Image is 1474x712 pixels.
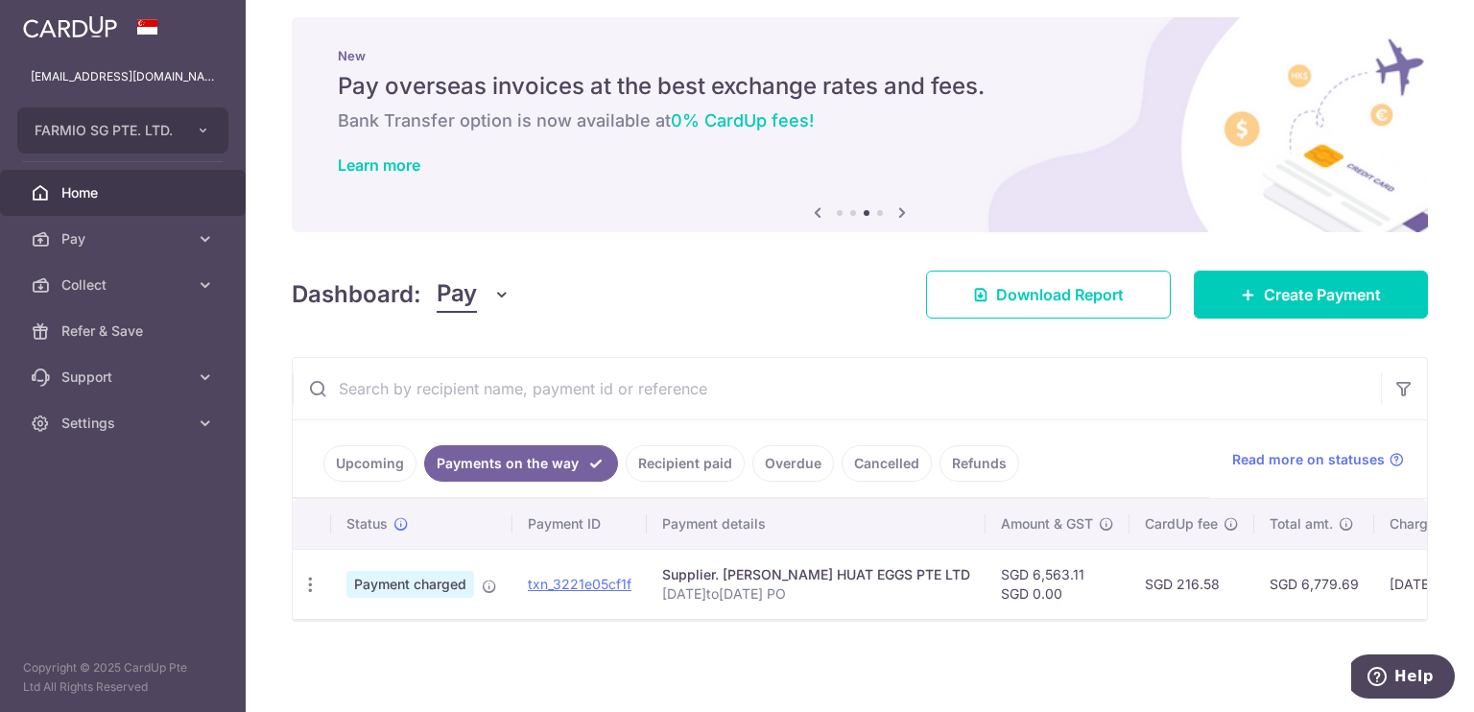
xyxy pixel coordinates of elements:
[528,576,631,592] a: txn_3221e05cf1f
[61,321,188,341] span: Refer & Save
[292,277,421,312] h4: Dashboard:
[512,499,647,549] th: Payment ID
[1264,283,1381,306] span: Create Payment
[671,110,814,131] span: 0% CardUp fees!
[61,229,188,249] span: Pay
[61,275,188,295] span: Collect
[338,155,420,175] a: Learn more
[662,584,970,604] p: [DATE]to[DATE] PO
[346,571,474,598] span: Payment charged
[61,368,188,387] span: Support
[346,514,388,534] span: Status
[61,414,188,433] span: Settings
[424,445,618,482] a: Payments on the way
[647,499,986,549] th: Payment details
[986,549,1129,619] td: SGD 6,563.11 SGD 0.00
[292,17,1428,232] img: International Invoice Banner
[926,271,1171,319] a: Download Report
[31,67,215,86] p: [EMAIL_ADDRESS][DOMAIN_NAME]
[35,121,177,140] span: FARMIO SG PTE. LTD.
[1232,450,1404,469] a: Read more on statuses
[842,445,932,482] a: Cancelled
[23,15,117,38] img: CardUp
[1194,271,1428,319] a: Create Payment
[1351,654,1455,702] iframe: Opens a widget where you can find more information
[752,445,834,482] a: Overdue
[1254,549,1374,619] td: SGD 6,779.69
[939,445,1019,482] a: Refunds
[626,445,745,482] a: Recipient paid
[338,71,1382,102] h5: Pay overseas invoices at the best exchange rates and fees.
[61,183,188,202] span: Home
[1390,514,1468,534] span: Charge date
[323,445,416,482] a: Upcoming
[338,48,1382,63] p: New
[1270,514,1333,534] span: Total amt.
[338,109,1382,132] h6: Bank Transfer option is now available at
[662,565,970,584] div: Supplier. [PERSON_NAME] HUAT EGGS PTE LTD
[996,283,1124,306] span: Download Report
[437,276,477,313] span: Pay
[17,107,228,154] button: FARMIO SG PTE. LTD.
[1001,514,1093,534] span: Amount & GST
[437,276,511,313] button: Pay
[1129,549,1254,619] td: SGD 216.58
[293,358,1381,419] input: Search by recipient name, payment id or reference
[1232,450,1385,469] span: Read more on statuses
[1145,514,1218,534] span: CardUp fee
